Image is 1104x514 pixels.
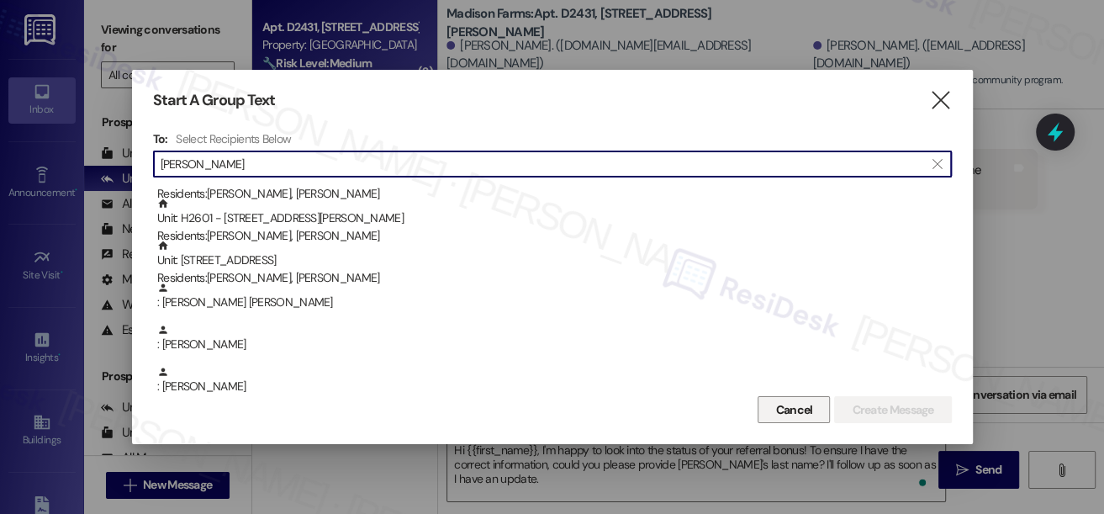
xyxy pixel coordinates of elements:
[157,185,952,203] div: Residents: [PERSON_NAME], [PERSON_NAME]
[852,401,933,419] span: Create Message
[758,396,830,423] button: Cancel
[929,92,952,109] i: 
[775,401,812,419] span: Cancel
[157,269,952,287] div: Residents: [PERSON_NAME], [PERSON_NAME]
[153,324,952,366] div: : [PERSON_NAME]
[157,240,952,288] div: Unit: [STREET_ADDRESS]
[157,198,952,246] div: Unit: H2601 - [STREET_ADDRESS][PERSON_NAME]
[157,324,952,353] div: : [PERSON_NAME]
[153,131,168,146] h3: To:
[157,282,952,311] div: : [PERSON_NAME] [PERSON_NAME]
[153,91,276,110] h3: Start A Group Text
[161,152,924,176] input: Search for any contact or apartment
[932,157,942,171] i: 
[157,227,952,245] div: Residents: [PERSON_NAME], [PERSON_NAME]
[153,198,952,240] div: Unit: H2601 - [STREET_ADDRESS][PERSON_NAME]Residents:[PERSON_NAME], [PERSON_NAME]
[153,282,952,324] div: : [PERSON_NAME] [PERSON_NAME]
[834,396,951,423] button: Create Message
[176,131,291,146] h4: Select Recipients Below
[157,366,952,395] div: : [PERSON_NAME]
[924,151,951,177] button: Clear text
[153,240,952,282] div: Unit: [STREET_ADDRESS]Residents:[PERSON_NAME], [PERSON_NAME]
[153,366,952,408] div: : [PERSON_NAME]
